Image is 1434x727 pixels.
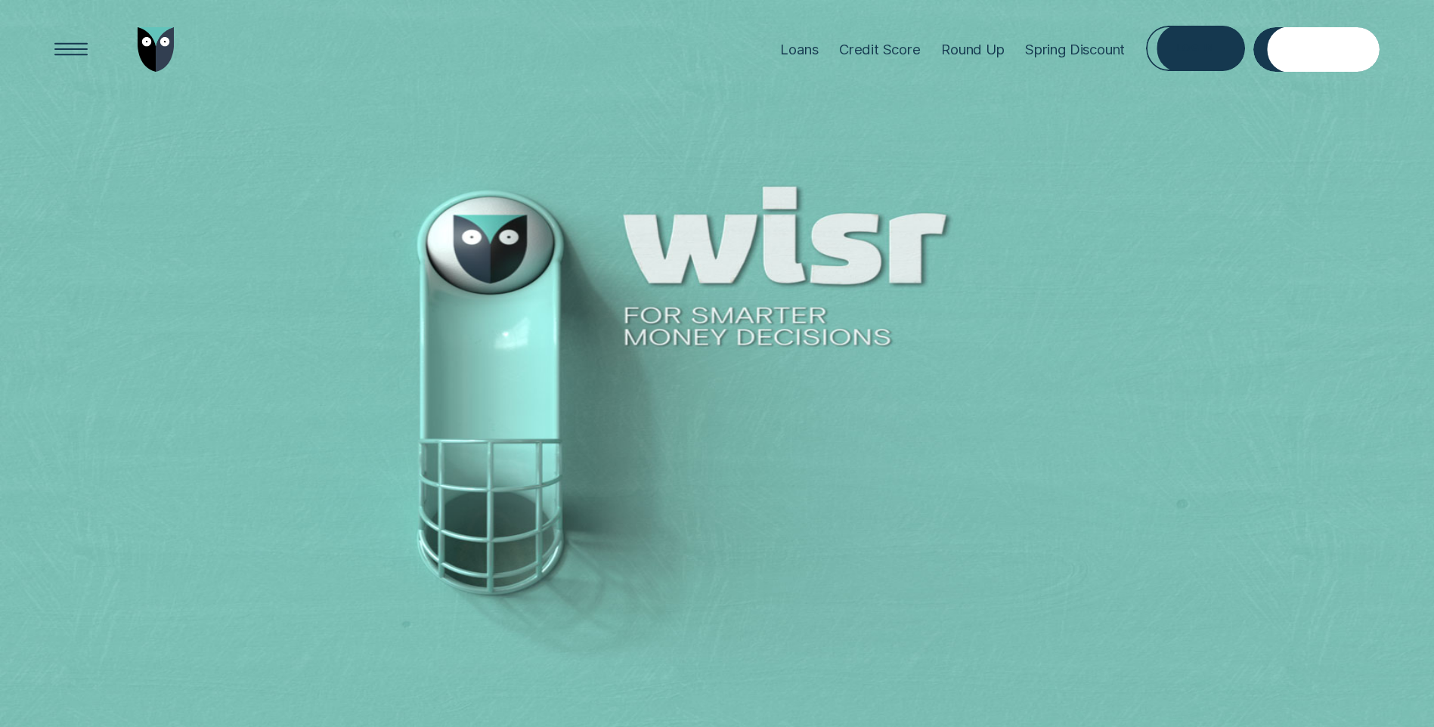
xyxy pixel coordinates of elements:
[1146,26,1246,70] button: Log in
[941,41,1005,58] div: Round Up
[1025,41,1125,58] div: Spring Discount
[1253,27,1379,72] a: Get Estimate
[839,41,921,58] div: Credit Score
[49,27,94,72] button: Open Menu
[780,41,818,58] div: Loans
[138,27,175,72] img: Wisr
